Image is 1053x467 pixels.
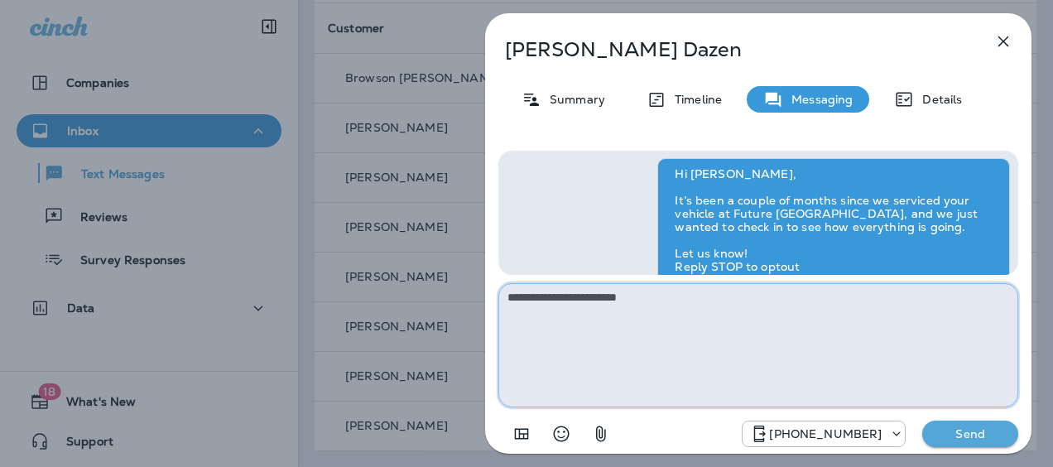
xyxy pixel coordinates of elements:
[914,93,962,106] p: Details
[666,93,722,106] p: Timeline
[505,38,957,61] p: [PERSON_NAME] Dazen
[743,424,905,444] div: +1 (928) 232-1970
[505,417,538,450] button: Add in a premade template
[922,421,1018,447] button: Send
[783,93,853,106] p: Messaging
[541,93,605,106] p: Summary
[935,426,1005,441] p: Send
[769,427,882,441] p: [PHONE_NUMBER]
[657,158,1010,282] div: Hi [PERSON_NAME], It’s been a couple of months since we serviced your vehicle at Future [GEOGRAPH...
[545,417,578,450] button: Select an emoji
